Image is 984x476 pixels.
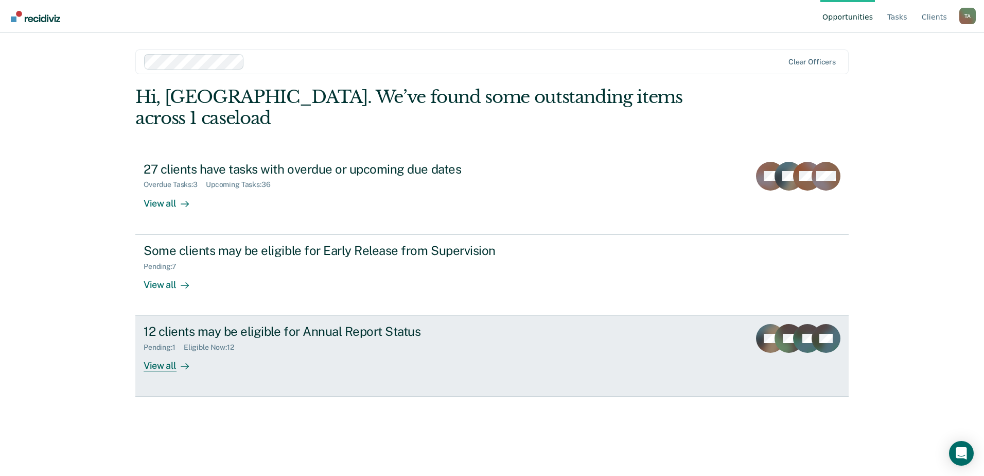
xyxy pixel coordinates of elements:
[144,270,201,291] div: View all
[135,316,849,397] a: 12 clients may be eligible for Annual Report StatusPending:1Eligible Now:12View all
[144,162,505,177] div: 27 clients have tasks with overdue or upcoming due dates
[959,8,976,24] button: Profile dropdown button
[206,180,279,189] div: Upcoming Tasks : 36
[144,243,505,258] div: Some clients may be eligible for Early Release from Supervision
[144,343,184,352] div: Pending : 1
[135,154,849,234] a: 27 clients have tasks with overdue or upcoming due datesOverdue Tasks:3Upcoming Tasks:36View all
[788,58,836,66] div: Clear officers
[135,234,849,316] a: Some clients may be eligible for Early Release from SupervisionPending:7View all
[135,87,706,129] div: Hi, [GEOGRAPHIC_DATA]. We’ve found some outstanding items across 1 caseload
[11,11,60,22] img: Recidiviz
[144,189,201,209] div: View all
[144,324,505,339] div: 12 clients may be eligible for Annual Report Status
[949,441,974,466] div: Open Intercom Messenger
[144,180,206,189] div: Overdue Tasks : 3
[959,8,976,24] div: T A
[184,343,242,352] div: Eligible Now : 12
[144,352,201,372] div: View all
[144,262,185,271] div: Pending : 7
